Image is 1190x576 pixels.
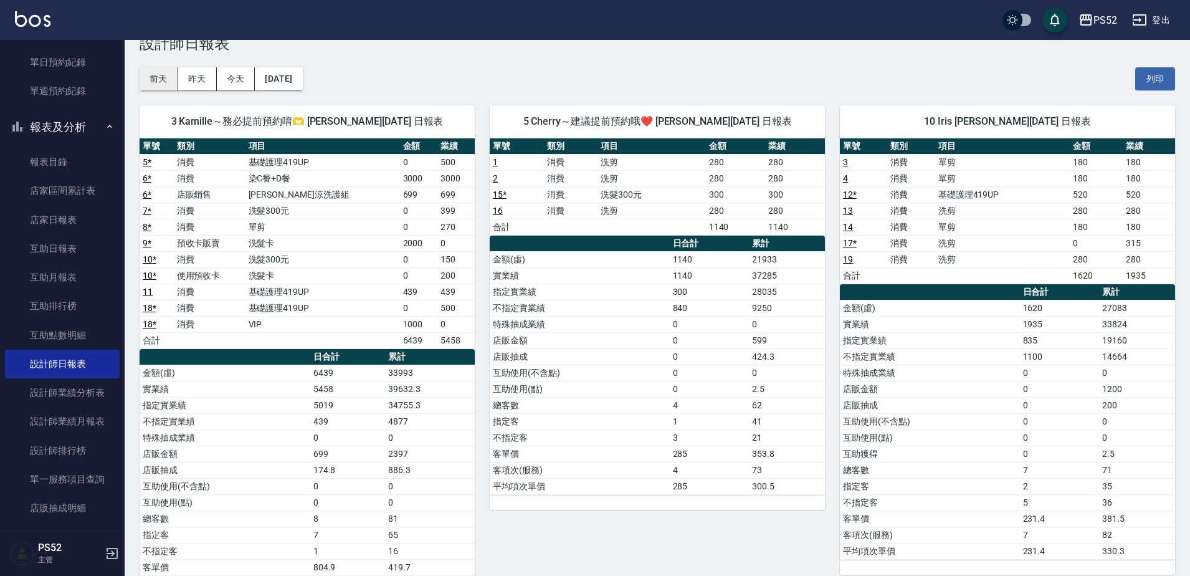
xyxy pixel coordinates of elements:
[935,138,1070,155] th: 項目
[1123,219,1175,235] td: 180
[400,284,437,300] td: 439
[1099,397,1175,413] td: 200
[140,559,310,575] td: 客單價
[5,527,120,560] button: 客戶管理
[5,378,120,407] a: 設計師業績分析表
[840,494,1020,511] td: 不指定客
[1099,527,1175,543] td: 82
[1070,235,1122,251] td: 0
[544,170,598,186] td: 消費
[840,267,887,284] td: 合計
[385,462,475,478] td: 886.3
[749,267,825,284] td: 37285
[310,462,386,478] td: 174.8
[245,300,400,316] td: 基礎護理419UP
[310,381,386,397] td: 5458
[1099,381,1175,397] td: 1200
[1020,478,1099,494] td: 2
[1020,300,1099,316] td: 1620
[765,138,825,155] th: 業績
[310,478,386,494] td: 0
[935,219,1070,235] td: 單剪
[544,154,598,170] td: 消費
[749,251,825,267] td: 21933
[493,206,503,216] a: 16
[140,332,174,348] td: 合計
[490,397,670,413] td: 總客數
[1020,543,1099,559] td: 231.4
[840,413,1020,430] td: 互助使用(不含點)
[490,462,670,478] td: 客項次(服務)
[935,235,1070,251] td: 洗剪
[597,154,705,170] td: 洗剪
[140,478,310,494] td: 互助使用(不含點)
[840,381,1020,397] td: 店販金額
[935,170,1070,186] td: 單剪
[1020,381,1099,397] td: 0
[140,494,310,511] td: 互助使用(點)
[1020,413,1099,430] td: 0
[749,316,825,332] td: 0
[840,316,1020,332] td: 實業績
[670,332,749,348] td: 0
[1123,251,1175,267] td: 280
[245,284,400,300] td: 基礎護理419UP
[437,284,475,300] td: 439
[1123,138,1175,155] th: 業績
[1020,365,1099,381] td: 0
[840,284,1175,560] table: a dense table
[437,267,475,284] td: 200
[245,170,400,186] td: 染C餐+D餐
[174,251,245,267] td: 消費
[855,115,1160,128] span: 10 Iris [PERSON_NAME][DATE] 日報表
[174,267,245,284] td: 使用預收卡
[706,138,766,155] th: 金額
[840,300,1020,316] td: 金額(虛)
[5,292,120,320] a: 互助排行榜
[706,170,766,186] td: 280
[887,219,935,235] td: 消費
[490,284,670,300] td: 指定實業績
[1020,511,1099,527] td: 231.4
[1070,154,1122,170] td: 180
[310,349,386,365] th: 日合計
[400,170,437,186] td: 3000
[143,287,153,297] a: 11
[1093,12,1117,28] div: PS52
[400,316,437,332] td: 1000
[670,300,749,316] td: 840
[490,381,670,397] td: 互助使用(點)
[140,446,310,462] td: 店販金額
[1099,316,1175,332] td: 33824
[310,430,386,446] td: 0
[505,115,810,128] span: 5 Cherry～建議提前預約哦❤️ [PERSON_NAME][DATE] 日報表
[843,222,853,232] a: 14
[437,138,475,155] th: 業績
[437,219,475,235] td: 270
[245,138,400,155] th: 項目
[5,77,120,105] a: 單週預約紀錄
[245,316,400,332] td: VIP
[310,559,386,575] td: 804.9
[155,115,460,128] span: 3 Kamille～務必提前預約唷🫶 [PERSON_NAME][DATE] 日報表
[400,186,437,203] td: 699
[1020,494,1099,511] td: 5
[245,251,400,267] td: 洗髮300元
[490,446,670,462] td: 客單價
[749,446,825,462] td: 353.8
[887,251,935,267] td: 消費
[1020,332,1099,348] td: 835
[840,138,887,155] th: 單號
[1099,462,1175,478] td: 71
[843,157,848,167] a: 3
[174,203,245,219] td: 消費
[1020,430,1099,446] td: 0
[1099,348,1175,365] td: 14664
[670,267,749,284] td: 1140
[1099,284,1175,300] th: 累計
[935,251,1070,267] td: 洗剪
[1042,7,1067,32] button: save
[1099,543,1175,559] td: 330.3
[385,511,475,527] td: 81
[1123,203,1175,219] td: 280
